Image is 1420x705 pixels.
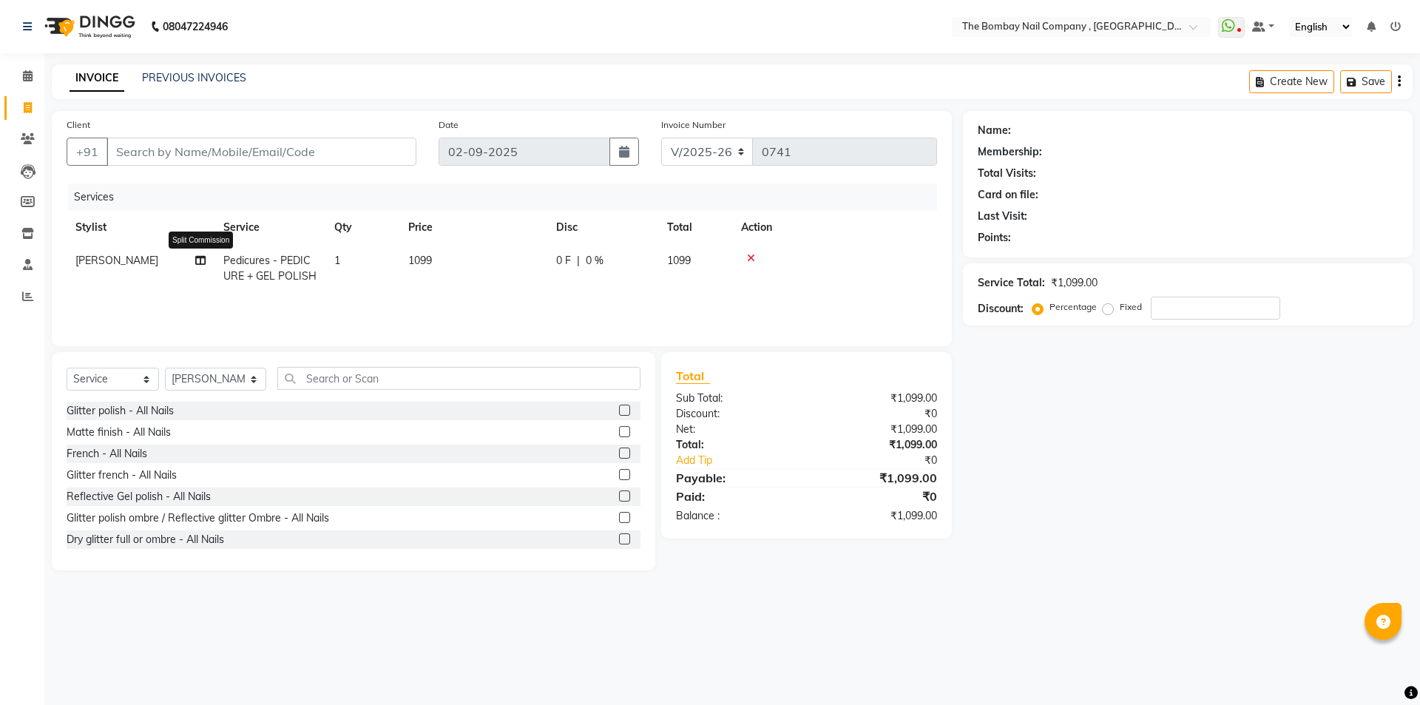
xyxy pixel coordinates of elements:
div: Points: [978,230,1011,246]
div: Dry glitter full or ombre - All Nails [67,532,224,547]
div: Services [68,183,948,211]
iframe: chat widget [1358,646,1405,690]
div: Discount: [978,301,1024,317]
span: 1 [334,254,340,267]
div: ₹0 [830,453,947,468]
button: Save [1340,70,1392,93]
div: Reflective Gel polish - All Nails [67,489,211,505]
div: Last Visit: [978,209,1027,224]
div: ₹0 [806,406,947,422]
div: ₹1,099.00 [806,391,947,406]
th: Price [399,211,547,244]
div: Total Visits: [978,166,1036,181]
div: Glitter polish - All Nails [67,403,174,419]
div: Paid: [665,488,806,505]
div: Payable: [665,469,806,487]
span: [PERSON_NAME] [75,254,158,267]
div: ₹1,099.00 [806,422,947,437]
th: Stylist [67,211,214,244]
div: Net: [665,422,806,437]
div: Membership: [978,144,1042,160]
div: Balance : [665,508,806,524]
div: Card on file: [978,187,1038,203]
div: Split Commission [169,232,233,249]
div: ₹1,099.00 [806,437,947,453]
input: Search or Scan [277,367,641,390]
label: Percentage [1049,300,1097,314]
div: Name: [978,123,1011,138]
div: Discount: [665,406,806,422]
label: Fixed [1120,300,1142,314]
th: Qty [325,211,399,244]
button: +91 [67,138,108,166]
span: | [577,253,580,269]
th: Total [658,211,732,244]
th: Disc [547,211,658,244]
span: 1099 [667,254,691,267]
div: French - All Nails [67,446,147,462]
span: Pedicures - PEDICURE + GEL POLISH [223,254,317,283]
div: Sub Total: [665,391,806,406]
label: Invoice Number [661,118,726,132]
div: Glitter french - All Nails [67,468,177,483]
div: Glitter polish ombre / Reflective glitter Ombre - All Nails [67,510,329,526]
div: ₹1,099.00 [1051,275,1098,291]
span: 0 F [556,253,571,269]
div: Total: [665,437,806,453]
a: PREVIOUS INVOICES [142,71,246,84]
div: ₹1,099.00 [806,469,947,487]
input: Search by Name/Mobile/Email/Code [106,138,416,166]
a: INVOICE [70,65,124,92]
b: 08047224946 [163,6,228,47]
span: 1099 [408,254,432,267]
label: Client [67,118,90,132]
label: Date [439,118,459,132]
span: Total [676,368,710,384]
th: Action [732,211,937,244]
a: Add Tip [665,453,830,468]
span: 0 % [586,253,603,269]
div: Matte finish - All Nails [67,425,171,440]
button: Create New [1249,70,1334,93]
div: ₹0 [806,488,947,505]
img: logo [38,6,139,47]
div: ₹1,099.00 [806,508,947,524]
th: Service [214,211,325,244]
div: Service Total: [978,275,1045,291]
